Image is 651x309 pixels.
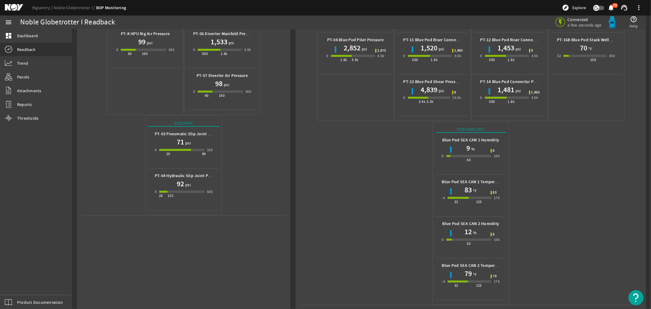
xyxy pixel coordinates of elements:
div: 3.0k [454,53,461,59]
div: 0 [442,153,444,159]
div: 500 [412,57,418,63]
h1: 1,453 [497,43,514,53]
div: 100 [207,147,213,153]
div: 0 [442,237,444,243]
h1: 1,533 [211,37,227,47]
span: Help [629,23,638,29]
b: PT-13 Blue Pod Shear Pressure [403,79,462,85]
div: 250 [590,57,596,63]
div: 100 [494,153,500,159]
div: 160 [142,51,148,57]
h1: 99 [138,37,146,47]
span: °F [587,46,592,52]
span: psi [437,88,444,94]
h1: 4,839 [421,85,437,95]
b: Blue Pod SEA CAN 1 Humidity [443,137,499,143]
div: Pod Analogs [435,126,507,133]
span: Thresholds [17,115,39,121]
span: Panels [17,74,30,80]
div: 10.0k [453,95,461,101]
b: PT-06 Diverter Manifold Pressure [193,31,256,37]
b: PT-12 Blue Pod Riser Connector Lock Pressure [480,37,568,43]
div: 300 [168,47,174,53]
h1: 9 [466,143,470,153]
span: 0 [531,49,533,53]
div: 0 [155,189,157,195]
b: PT-16B Blue Pod Stack Wellbore Temperature [557,37,644,43]
span: a few seconds ago [568,22,602,28]
b: PT-14 Blue Pod Connector POCV Lock Pressure [480,79,569,85]
div: 0 [116,47,118,53]
div: 20 [166,151,170,157]
div: 20 [159,193,163,199]
span: 79 [493,274,497,278]
div: 125 [476,199,482,205]
mat-icon: menu [5,19,12,26]
div: 500 [489,99,495,105]
div: 3.0k [531,95,538,101]
div: 100 [494,237,500,243]
div: 1.8k [340,57,347,63]
div: 1.8k [508,99,515,105]
div: 0 [403,95,405,101]
span: psi [437,46,444,52]
h1: 1,520 [421,43,437,53]
div: 125 [476,282,482,289]
span: 8 [493,233,495,236]
div: 0 [480,53,482,59]
div: 125 [168,193,173,199]
div: 500 [207,189,213,195]
div: Slipjoint [148,120,219,127]
span: 8 [454,91,456,94]
h1: 79 [465,269,472,278]
a: Noble Globetrotter I [54,5,96,10]
img: Bluepod.svg [606,16,618,28]
span: 83 [493,191,497,194]
mat-icon: dashboard [5,32,12,39]
span: Product Documentation [17,299,63,305]
div: 500 [202,51,208,57]
button: Explore [559,3,588,13]
span: 8 [493,149,495,153]
div: 3.3k [352,57,359,63]
h1: 83 [465,185,472,195]
button: 78 [608,5,614,11]
h1: 1,481 [497,85,514,95]
div: 0 [480,95,482,101]
div: 350 [609,53,615,59]
h1: 98 [215,79,222,89]
span: psi [514,46,521,52]
div: 0 [193,47,195,53]
b: PT-04 Blue Pod Pilot Pressure [327,37,384,43]
div: 32 [454,199,458,205]
h1: 71 [177,137,184,147]
div: 60 [205,93,209,99]
div: 0 [403,53,405,59]
div: 0 [327,53,328,59]
div: 32 [557,53,561,59]
span: 1,463 [531,91,540,94]
span: Dashboard [17,33,38,39]
div: 5.3k [427,99,434,105]
div: 300 [245,89,251,95]
h1: 92 [177,179,184,189]
a: BOP Monitoring [96,5,126,11]
span: Connected [568,17,602,22]
div: 0 [193,89,195,95]
span: psi [146,40,152,46]
span: °F [472,271,477,278]
b: PT-03 Pneumatic Slip Joint Pressure [155,131,224,137]
div: 500 [489,57,495,63]
span: psi [184,182,191,188]
div: 3.0k [244,47,251,53]
b: PT-K HPU Rig Air Pressure [121,31,170,37]
div: 176 [494,278,500,285]
div: 6.0k [378,53,385,59]
mat-icon: support_agent [620,4,628,11]
b: PT-07 Diverter Air Pressure [197,73,248,78]
b: Blue Pod SEA CAN 2 Humidity [443,221,499,227]
div: 0 [155,147,157,153]
span: psi [227,40,234,46]
span: psi [514,88,521,94]
b: Blue Pod SEA CAN 1 Temperature [442,179,505,185]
